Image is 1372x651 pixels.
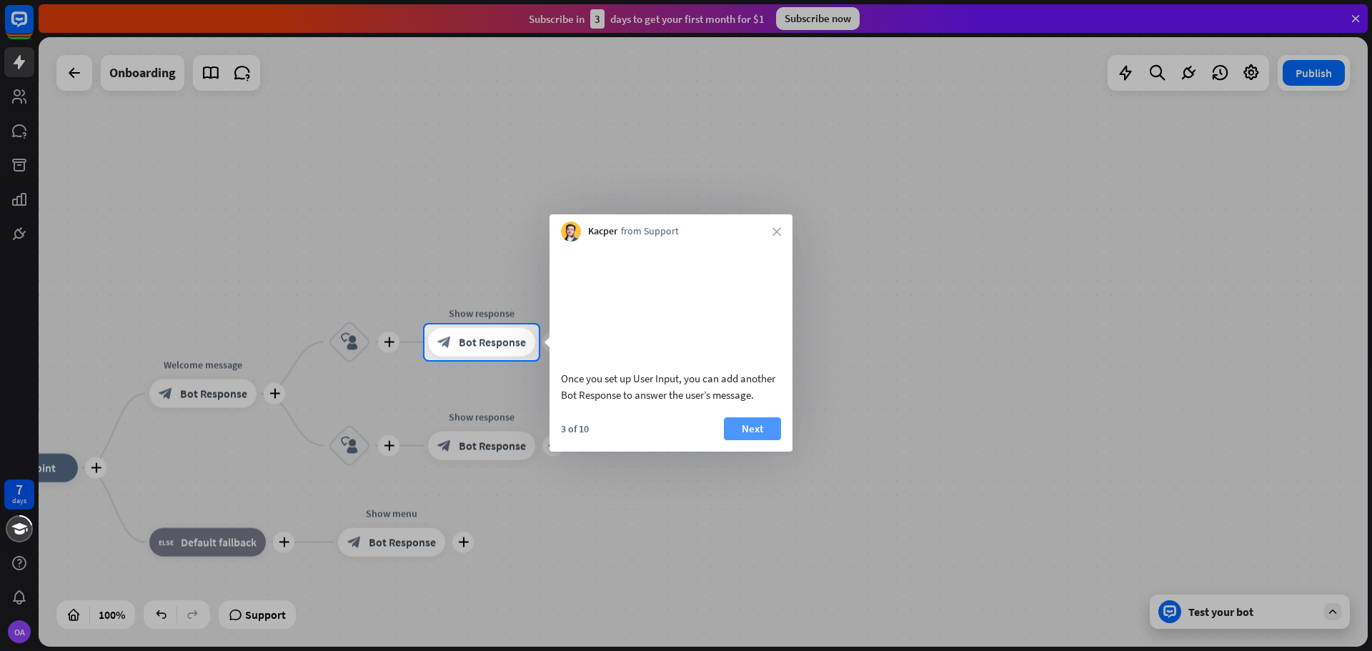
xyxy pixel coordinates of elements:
button: Open LiveChat chat widget [11,6,54,49]
div: Once you set up User Input, you can add another Bot Response to answer the user’s message. [561,370,781,403]
span: Kacper [588,224,617,239]
span: Bot Response [459,335,526,349]
button: Next [724,417,781,440]
i: block_bot_response [437,335,452,349]
i: close [772,227,781,236]
span: from Support [621,224,679,239]
div: 3 of 10 [561,422,589,435]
